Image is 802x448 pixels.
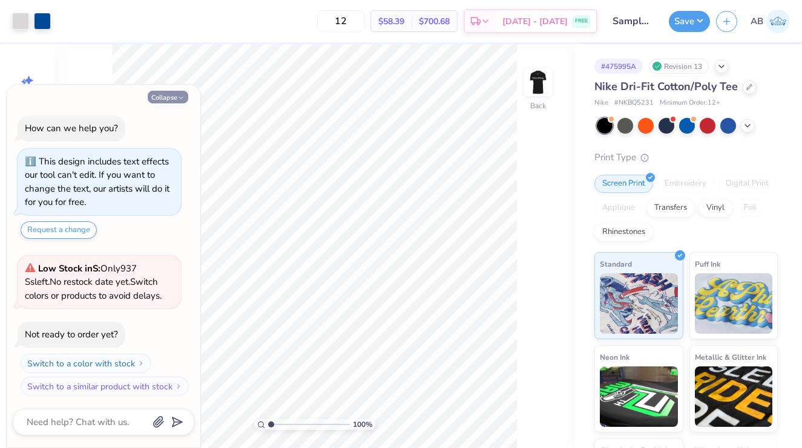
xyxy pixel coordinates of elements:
[353,419,372,430] span: 100 %
[695,351,766,363] span: Metallic & Glitter Ink
[594,199,643,217] div: Applique
[695,273,773,334] img: Puff Ink
[669,11,710,32] button: Save
[317,10,364,32] input: – –
[25,262,162,302] span: Only 937 Ss left. Switch colors or products to avoid delays.
[698,199,732,217] div: Vinyl
[137,360,145,367] img: Switch to a color with stock
[594,59,643,74] div: # 475995A
[646,199,695,217] div: Transfers
[594,175,653,193] div: Screen Print
[502,15,568,28] span: [DATE] - [DATE]
[21,377,189,396] button: Switch to a similar product with stock
[751,15,763,28] span: AB
[148,91,188,103] button: Collapse
[657,175,714,193] div: Embroidery
[594,79,738,94] span: Nike Dri-Fit Cotton/Poly Tee
[660,98,720,108] span: Minimum Order: 12 +
[575,17,588,25] span: FREE
[695,258,720,270] span: Puff Ink
[594,151,778,164] div: Print Type
[600,366,678,427] img: Neon Ink
[718,175,777,193] div: Digital Print
[695,366,773,427] img: Metallic & Glitter Ink
[600,258,632,270] span: Standard
[21,221,97,239] button: Request a change
[378,15,404,28] span: $58.39
[614,98,654,108] span: # NKBQ5231
[751,10,790,33] a: AB
[766,10,790,33] img: Ashlyn Barnard
[594,223,653,241] div: Rhinestones
[38,262,100,274] strong: Low Stock in S :
[175,383,182,390] img: Switch to a similar product with stock
[526,70,550,94] img: Back
[419,15,450,28] span: $700.68
[736,199,764,217] div: Foil
[25,122,118,134] div: How can we help you?
[50,276,130,288] span: No restock date yet.
[649,59,709,74] div: Revision 13
[25,328,118,340] div: Not ready to order yet?
[21,354,151,373] button: Switch to a color with stock
[25,155,169,209] div: This design includes text effects our tool can't edit. If you want to change the text, our artist...
[600,273,678,334] img: Standard
[530,100,546,111] div: Back
[603,9,663,33] input: Untitled Design
[594,98,608,108] span: Nike
[600,351,629,363] span: Neon Ink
